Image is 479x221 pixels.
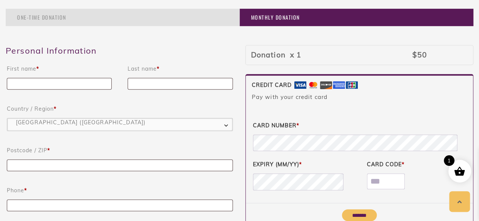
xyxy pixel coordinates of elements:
[253,120,466,131] label: Card number
[7,104,233,114] label: Country / Region
[294,81,306,89] img: Visa
[8,119,232,130] span: United States (US)
[320,81,332,89] img: Discover
[252,82,467,89] label: Credit Card
[252,93,467,101] p: Pay with your credit card
[333,81,345,89] img: Amex
[412,50,417,59] span: $
[6,45,234,56] h3: Personal Information
[7,185,233,196] label: Phone
[253,159,352,170] label: Expiry (MM/YY)
[346,81,358,89] img: Jcb
[7,63,112,74] label: First name
[128,63,232,74] label: Last name
[240,9,474,26] div: Monthly Donation
[412,50,427,59] bdi: 50
[444,155,454,166] span: 1
[367,159,466,170] label: Card code
[247,46,407,64] td: Donation x 1
[8,119,232,130] span: Country / Region
[7,145,233,156] label: Postcode / ZIP
[6,9,240,26] div: One-Time Donation
[307,81,319,89] img: Mastercard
